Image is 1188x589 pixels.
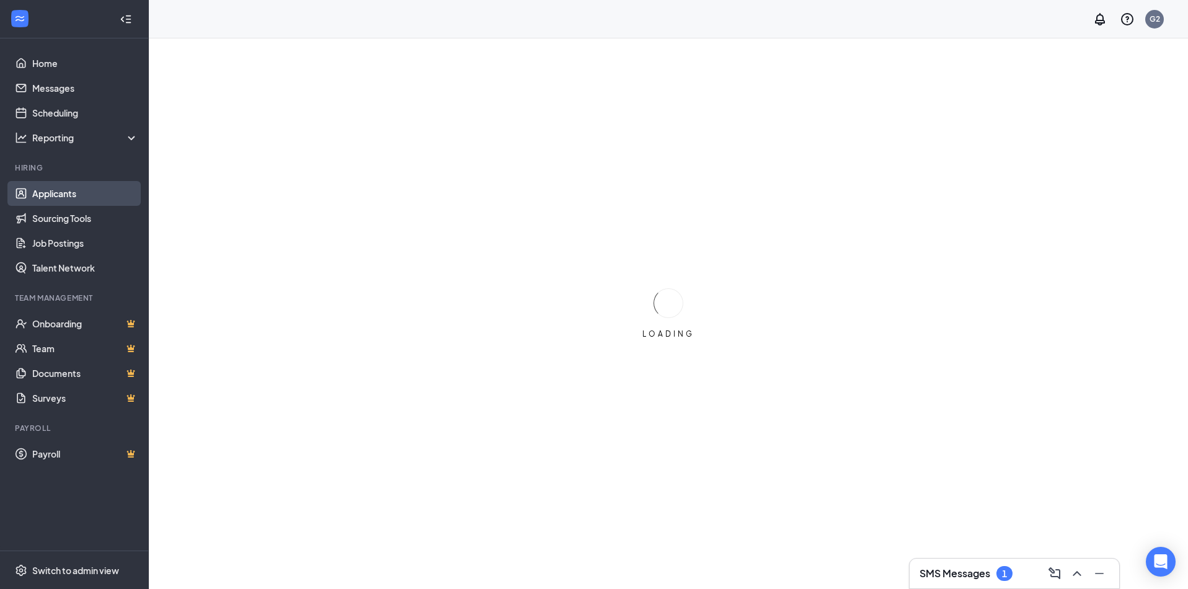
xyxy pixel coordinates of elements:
button: ComposeMessage [1045,564,1065,583]
a: DocumentsCrown [32,361,138,386]
a: PayrollCrown [32,441,138,466]
div: Hiring [15,162,136,173]
svg: Minimize [1092,566,1107,581]
a: SurveysCrown [32,386,138,410]
a: Talent Network [32,255,138,280]
div: LOADING [637,329,699,339]
a: Job Postings [32,231,138,255]
a: Scheduling [32,100,138,125]
svg: Settings [15,564,27,577]
button: ChevronUp [1067,564,1087,583]
h3: SMS Messages [920,567,990,580]
svg: WorkstreamLogo [14,12,26,25]
button: Minimize [1089,564,1109,583]
a: Sourcing Tools [32,206,138,231]
svg: QuestionInfo [1120,12,1135,27]
a: TeamCrown [32,336,138,361]
div: Reporting [32,131,139,144]
a: Messages [32,76,138,100]
svg: Notifications [1093,12,1107,27]
svg: ComposeMessage [1047,566,1062,581]
svg: Analysis [15,131,27,144]
div: Team Management [15,293,136,303]
div: Switch to admin view [32,564,119,577]
a: Applicants [32,181,138,206]
svg: Collapse [120,13,132,25]
div: Payroll [15,423,136,433]
div: G2 [1150,14,1160,24]
div: 1 [1002,569,1007,579]
svg: ChevronUp [1070,566,1084,581]
a: OnboardingCrown [32,311,138,336]
a: Home [32,51,138,76]
div: Open Intercom Messenger [1146,547,1176,577]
